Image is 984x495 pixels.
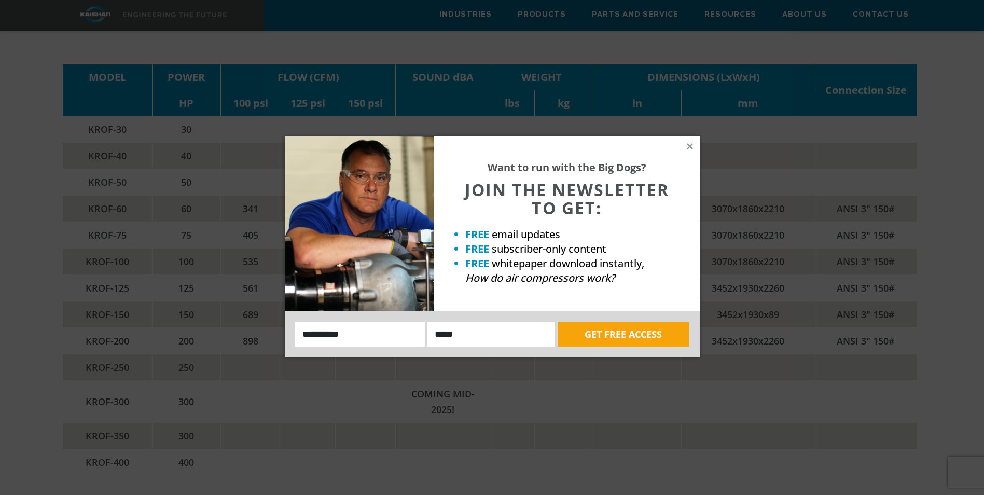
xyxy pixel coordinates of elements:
button: Close [685,142,695,151]
em: How do air compressors work? [465,271,615,285]
strong: FREE [465,242,489,256]
strong: FREE [465,227,489,241]
span: whitepaper download instantly, [492,256,644,270]
input: Name: [295,322,425,347]
input: Email [427,322,555,347]
span: email updates [492,227,560,241]
strong: Want to run with the Big Dogs? [488,160,646,174]
span: subscriber-only content [492,242,606,256]
span: JOIN THE NEWSLETTER TO GET: [465,178,669,219]
strong: FREE [465,256,489,270]
button: GET FREE ACCESS [558,322,689,347]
